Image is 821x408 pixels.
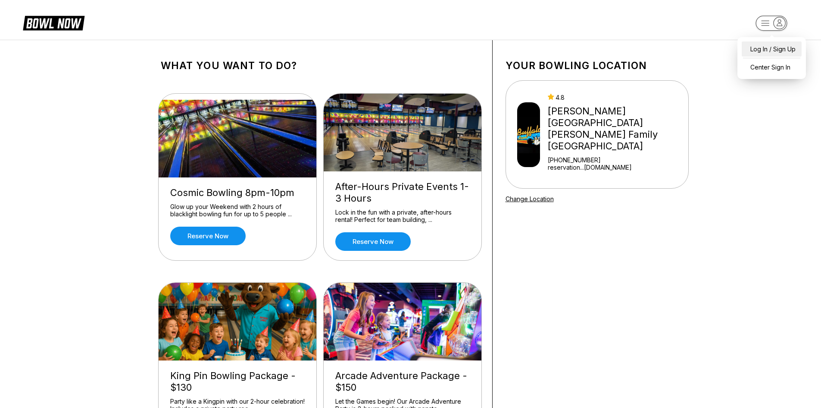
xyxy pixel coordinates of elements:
[335,209,470,224] div: Lock in the fun with a private, after-hours rental! Perfect for team building, ...
[335,181,470,204] div: After-Hours Private Events 1-3 Hours
[159,283,317,361] img: King Pin Bowling Package - $130
[548,105,684,152] div: [PERSON_NAME][GEOGRAPHIC_DATA] [PERSON_NAME] Family [GEOGRAPHIC_DATA]
[742,41,802,57] a: Log In / Sign Up
[548,94,684,101] div: 4.8
[506,195,554,202] a: Change Location
[548,156,684,164] div: [PHONE_NUMBER]
[335,370,470,393] div: Arcade Adventure Package - $150
[159,100,317,177] img: Cosmic Bowling 8pm-10pm
[548,164,684,171] a: reservation...[DOMAIN_NAME]
[170,227,246,245] a: Reserve now
[161,60,479,72] h1: What you want to do?
[517,102,540,167] img: Buffaloe Lanes Mebane Family Bowling Center
[170,370,305,393] div: King Pin Bowling Package - $130
[506,60,689,72] h1: Your bowling location
[170,187,305,199] div: Cosmic Bowling 8pm-10pm
[742,60,802,75] a: Center Sign In
[324,94,482,171] img: After-Hours Private Events 1-3 Hours
[170,203,305,218] div: Glow up your Weekend with 2 hours of blacklight bowling fun for up to 5 people ...
[324,283,482,361] img: Arcade Adventure Package - $150
[335,232,411,251] a: Reserve now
